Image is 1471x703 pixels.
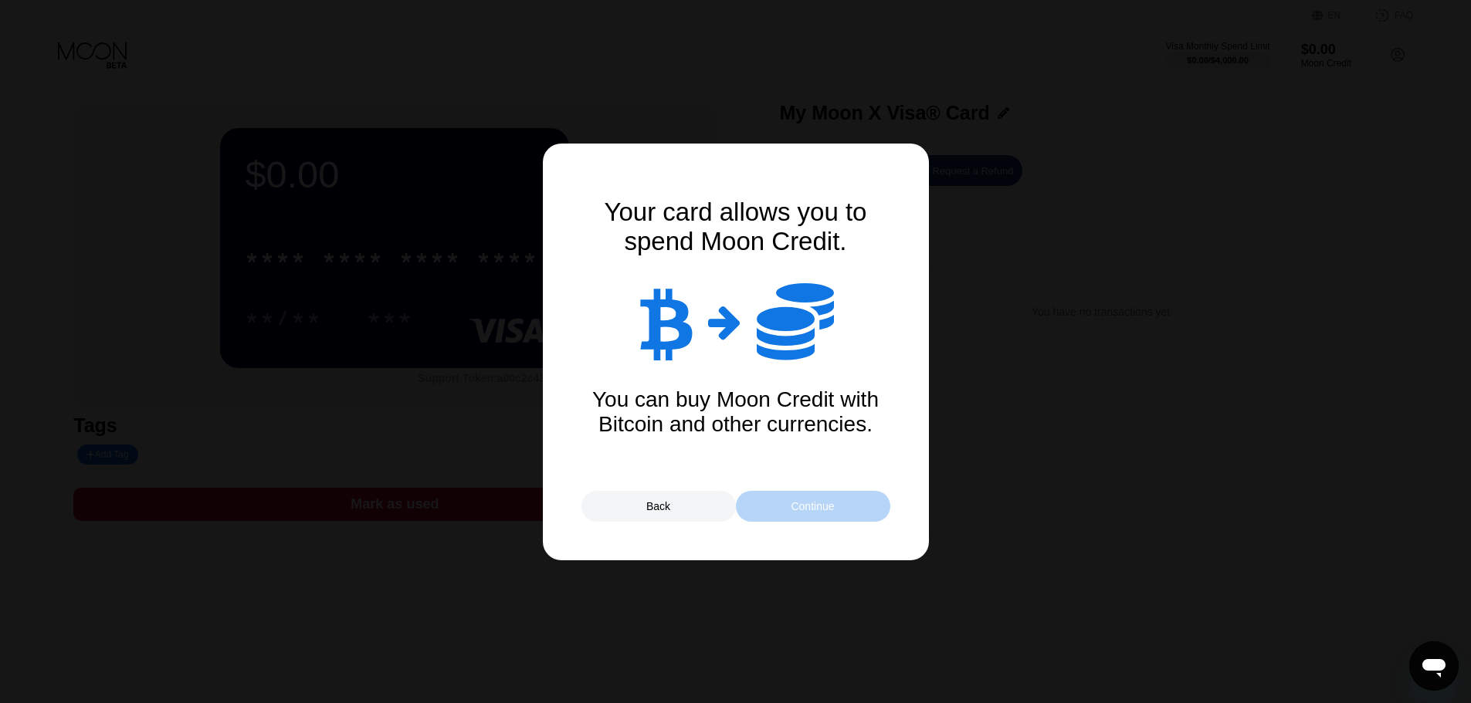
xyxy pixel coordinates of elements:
[1409,641,1459,691] iframe: Button to launch messaging window
[708,302,741,341] div: 
[581,198,890,256] div: Your card allows you to spend Moon Credit.
[646,500,670,512] div: Back
[581,387,890,437] div: You can buy Moon Credit with Bitcoin and other currencies.
[757,279,834,364] div: 
[638,283,693,360] div: 
[581,491,736,522] div: Back
[736,491,890,522] div: Continue
[791,500,834,512] div: Continue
